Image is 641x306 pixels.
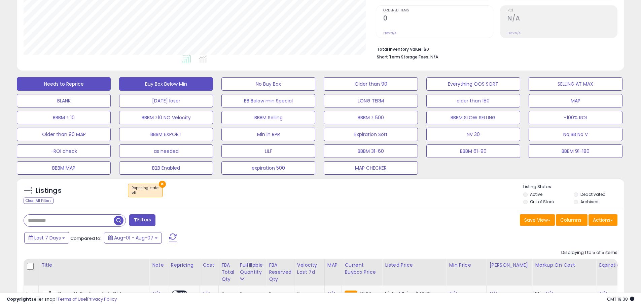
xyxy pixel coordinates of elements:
[203,262,216,269] div: Cost
[530,191,542,197] label: Active
[324,128,418,141] button: Expiration Sort
[580,199,599,205] label: Archived
[383,9,493,12] span: Ordered Items
[561,250,617,256] div: Displaying 1 to 5 of 5 items
[119,128,213,141] button: BBBM EXPORT
[58,296,86,302] a: Terms of Use
[449,262,484,269] div: Min Price
[383,14,493,24] h2: 0
[297,262,322,276] div: Velocity Last 7d
[7,296,31,302] strong: Copyright
[426,128,520,141] button: NV 30
[221,77,315,91] button: No Buy Box
[159,181,166,188] button: ×
[530,199,555,205] label: Out of Stock
[171,262,197,269] div: Repricing
[377,54,429,60] b: Short Term Storage Fees:
[221,161,315,175] button: expiration 500
[132,190,159,195] div: off
[119,161,213,175] button: B2B Enabled
[529,111,622,124] button: -100% ROI
[489,262,529,269] div: [PERSON_NAME]
[529,128,622,141] button: No BB No V
[385,262,443,269] div: Listed Price
[377,46,423,52] b: Total Inventory Value:
[240,262,263,276] div: Fulfillable Quantity
[34,234,61,241] span: Last 7 Days
[221,144,315,158] button: LILF
[426,111,520,124] button: BBBM SLOW SELLING
[17,94,111,107] button: BLANK
[324,144,418,158] button: BBBM 31-60
[520,214,555,226] button: Save View
[523,184,624,190] p: Listing States:
[269,262,291,283] div: FBA Reserved Qty
[41,262,146,269] div: Title
[556,214,587,226] button: Columns
[36,186,62,195] h5: Listings
[119,94,213,107] button: [DATE] loser
[535,262,593,269] div: Markup on Cost
[221,111,315,124] button: BBBM Selling
[7,296,117,303] div: seller snap | |
[119,144,213,158] button: as needed
[327,262,339,269] div: MAP
[221,94,315,107] button: BB Below min Special
[426,77,520,91] button: Everything OOS SORT
[17,161,111,175] button: BBBM MAP
[114,234,153,241] span: Aug-01 - Aug-07
[426,144,520,158] button: BBBM 61-90
[589,214,617,226] button: Actions
[17,77,111,91] button: Needs to Reprice
[119,77,213,91] button: Buy Box Below Min
[507,9,617,12] span: ROI
[129,214,155,226] button: Filters
[17,111,111,124] button: BBBM < 10
[560,217,581,223] span: Columns
[324,94,418,107] button: LONG TERM
[70,235,101,242] span: Compared to:
[599,262,638,269] div: Expiration Date
[383,31,396,35] small: Prev: N/A
[221,128,315,141] button: Min in RPR
[104,232,162,244] button: Aug-01 - Aug-07
[596,259,641,286] th: CSV column name: cust_attr_2_Expiration Date
[580,191,606,197] label: Deactivated
[507,31,521,35] small: Prev: N/A
[324,161,418,175] button: MAP CHECKER
[152,262,165,269] div: Note
[529,144,622,158] button: BBBM 91-180
[17,128,111,141] button: Older than 90 MAP
[529,77,622,91] button: SELLING AT MAX
[324,111,418,124] button: BBBM > 500
[345,262,379,276] div: Current Buybox Price
[607,296,634,302] span: 2025-08-15 19:38 GMT
[24,198,54,204] div: Clear All Filters
[87,296,117,302] a: Privacy Policy
[132,185,159,195] span: Repricing state :
[17,144,111,158] button: -ROI check
[426,94,520,107] button: older than 180
[119,111,213,124] button: BBBM >10 NO Velocity
[24,232,69,244] button: Last 7 Days
[221,262,234,283] div: FBA Total Qty
[430,54,438,60] span: N/A
[507,14,617,24] h2: N/A
[377,45,612,53] li: $0
[529,94,622,107] button: MAP
[532,259,596,286] th: The percentage added to the cost of goods (COGS) that forms the calculator for Min & Max prices.
[324,77,418,91] button: Older than 90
